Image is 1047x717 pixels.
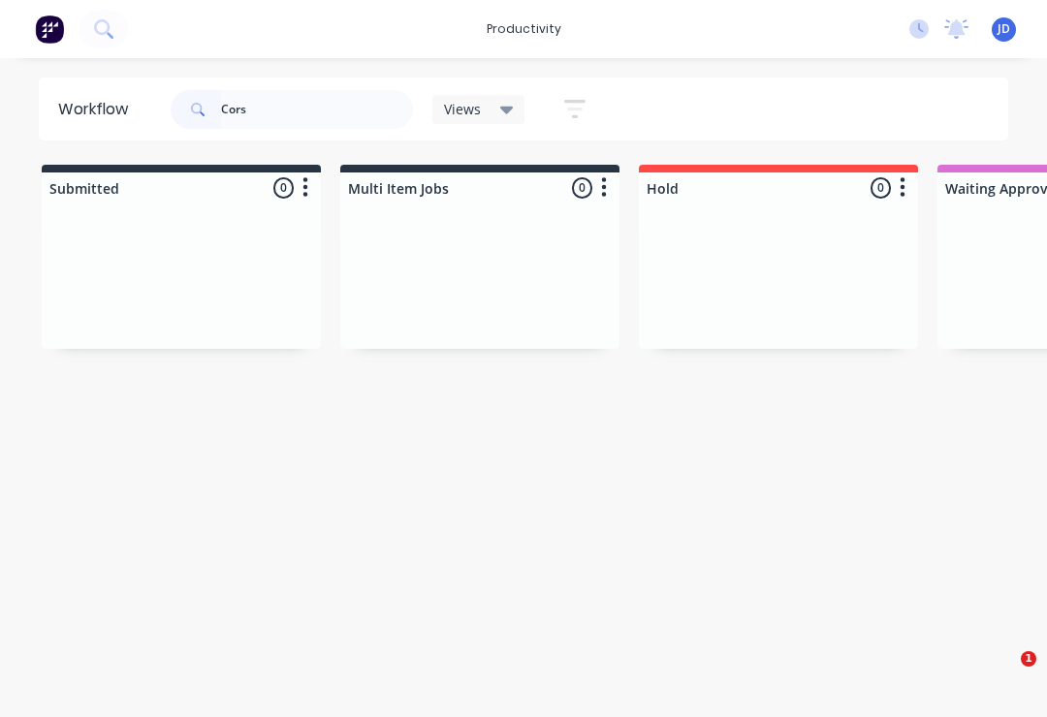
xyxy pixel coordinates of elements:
div: productivity [477,15,571,44]
img: Factory [35,15,64,44]
iframe: Intercom live chat [981,651,1028,698]
span: 1 [1021,651,1036,667]
input: Search for orders... [221,90,413,129]
div: Workflow [58,98,138,121]
span: JD [998,20,1010,38]
span: Views [444,99,481,119]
